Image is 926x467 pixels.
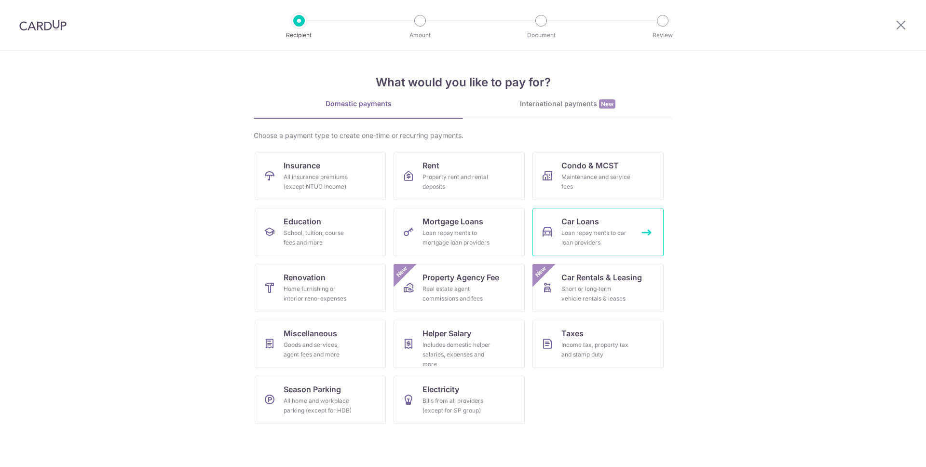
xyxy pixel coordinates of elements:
div: International payments [463,99,672,109]
div: Real estate agent commissions and fees [422,284,492,303]
span: Car Loans [561,216,599,227]
span: Insurance [284,160,320,171]
span: Mortgage Loans [422,216,483,227]
span: Helper Salary [422,328,471,339]
span: Property Agency Fee [422,272,499,283]
a: TaxesIncome tax, property tax and stamp duty [532,320,664,368]
span: Season Parking [284,384,341,395]
span: Taxes [561,328,584,339]
div: All home and workplace parking (except for HDB) [284,396,353,415]
a: RentProperty rent and rental deposits [394,152,525,200]
a: MiscellaneousGoods and services, agent fees and more [255,320,386,368]
div: Home furnishing or interior reno-expenses [284,284,353,303]
p: Document [505,30,577,40]
div: Domestic payments [254,99,463,109]
div: Short or long‑term vehicle rentals & leases [561,284,631,303]
h4: What would you like to pay for? [254,74,672,91]
p: Review [627,30,698,40]
div: Loan repayments to car loan providers [561,228,631,247]
div: Income tax, property tax and stamp duty [561,340,631,359]
span: Help [22,7,42,15]
a: Helper SalaryIncludes domestic helper salaries, expenses and more [394,320,525,368]
span: Electricity [422,384,459,395]
p: Amount [384,30,456,40]
a: RenovationHome furnishing or interior reno-expenses [255,264,386,312]
div: Choose a payment type to create one-time or recurring payments. [254,131,672,140]
div: School, tuition, course fees and more [284,228,353,247]
div: Includes domestic helper salaries, expenses and more [422,340,492,369]
div: Goods and services, agent fees and more [284,340,353,359]
span: Condo & MCST [561,160,619,171]
div: Loan repayments to mortgage loan providers [422,228,492,247]
a: Property Agency FeeReal estate agent commissions and feesNew [394,264,525,312]
div: Property rent and rental deposits [422,172,492,192]
a: InsuranceAll insurance premiums (except NTUC Income) [255,152,386,200]
span: New [394,264,410,280]
span: Renovation [284,272,326,283]
a: Car LoansLoan repayments to car loan providers [532,208,664,256]
div: Maintenance and service fees [561,172,631,192]
a: Condo & MCSTMaintenance and service fees [532,152,664,200]
p: Recipient [263,30,335,40]
div: All insurance premiums (except NTUC Income) [284,172,353,192]
span: Education [284,216,321,227]
span: New [533,264,549,280]
a: Mortgage LoansLoan repayments to mortgage loan providers [394,208,525,256]
span: Miscellaneous [284,328,337,339]
a: EducationSchool, tuition, course fees and more [255,208,386,256]
div: Bills from all providers (except for SP group) [422,396,492,415]
a: Season ParkingAll home and workplace parking (except for HDB) [255,376,386,424]
img: CardUp [19,19,67,31]
span: New [599,99,615,109]
a: Car Rentals & LeasingShort or long‑term vehicle rentals & leasesNew [532,264,664,312]
a: ElectricityBills from all providers (except for SP group) [394,376,525,424]
span: Rent [422,160,439,171]
span: Car Rentals & Leasing [561,272,642,283]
